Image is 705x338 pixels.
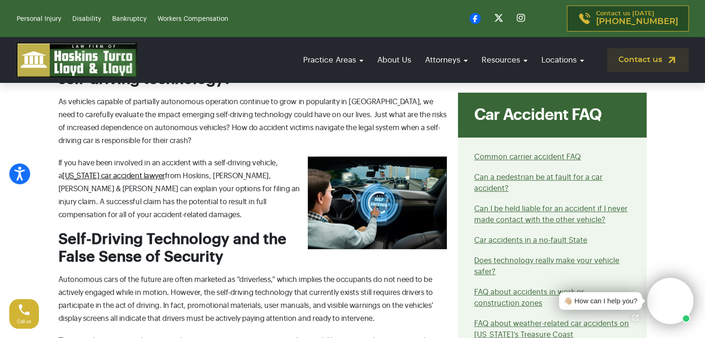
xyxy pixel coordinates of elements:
[62,172,165,180] a: [US_STATE] car accident lawyer
[567,6,689,31] a: Contact us [DATE][PHONE_NUMBER]
[58,95,447,147] p: As vehicles capable of partially autonomous operation continue to grow in popularity in [GEOGRAPH...
[607,48,689,72] a: Contact us
[58,231,447,266] h2: Self-Driving Technology and the False Sense of Security
[58,156,447,221] p: If you have been involved in an accident with a self-driving vehicle, a from Hoskins, [PERSON_NAM...
[299,47,368,73] a: Practice Areas
[596,17,678,26] span: [PHONE_NUMBER]
[308,156,447,249] img: man riding in car with self driving technology
[474,174,603,192] a: Can a pedestrian be at fault for a car accident?
[474,237,587,244] a: Car accidents in a no-fault State
[17,43,137,77] img: logo
[474,153,581,161] a: Common carrier accident FAQ
[158,16,228,22] a: Workers Compensation
[477,47,532,73] a: Resources
[474,257,619,275] a: Does technology really make your vehicle safer?
[596,11,678,26] p: Contact us [DATE]
[420,47,472,73] a: Attorneys
[17,319,32,324] span: Call us
[474,288,584,307] a: FAQ about accidents in work or construction zones
[626,308,645,327] a: Open chat
[537,47,589,73] a: Locations
[474,205,628,224] a: Can I be held liable for an accident if I never made contact with the other vehicle?
[17,16,61,22] a: Personal Injury
[373,47,416,73] a: About Us
[112,16,146,22] a: Bankruptcy
[458,93,647,138] div: Car Accident FAQ
[564,296,637,307] div: 👋🏼 How can I help you?
[58,273,447,325] p: Autonomous cars of the future are often marketed as “driverless,” which implies the occupants do ...
[72,16,101,22] a: Disability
